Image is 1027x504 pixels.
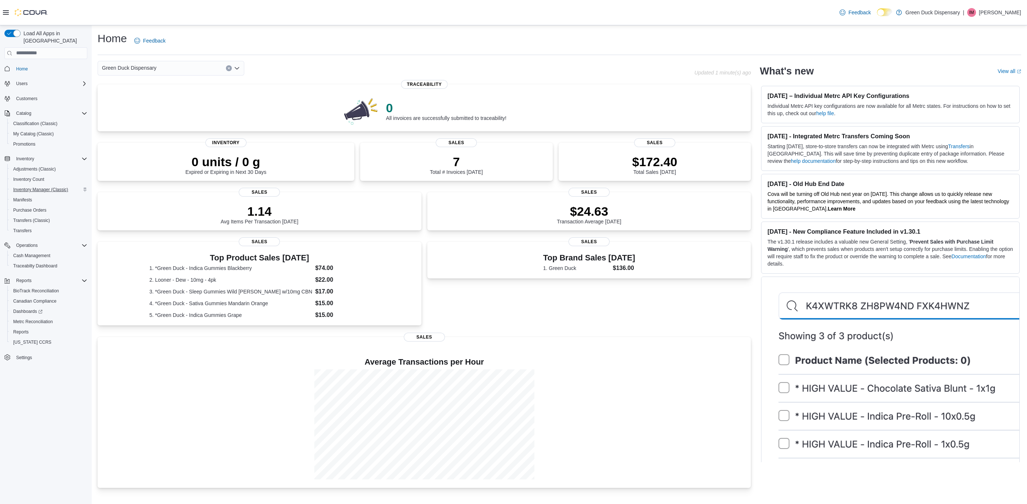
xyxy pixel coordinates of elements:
span: Canadian Compliance [13,298,56,304]
span: Settings [16,355,32,361]
a: Transfers [10,226,34,235]
a: Reports [10,328,32,336]
span: Users [16,81,28,87]
a: Manifests [10,196,35,204]
span: Sales [634,138,675,147]
span: Inventory [16,156,34,162]
a: BioTrack Reconciliation [10,286,62,295]
a: Inventory Count [10,175,47,184]
span: Sales [404,333,445,342]
span: My Catalog (Classic) [10,129,87,138]
h3: [DATE] – Individual Metrc API Key Configurations [767,92,1013,99]
button: Metrc Reconciliation [7,317,90,327]
button: Users [1,78,90,89]
span: Green Duck Dispensary [102,63,157,72]
a: Promotions [10,140,39,149]
a: Feedback [131,33,168,48]
p: 1.14 [220,204,298,219]
span: Promotions [13,141,36,147]
p: Updated 1 minute(s) ago [694,70,751,76]
span: Transfers [13,228,32,234]
span: Washington CCRS [10,338,87,347]
span: Customers [13,94,87,103]
dd: $22.00 [315,275,369,284]
span: Traceabilty Dashboard [13,263,57,269]
button: Transfers [7,226,90,236]
button: Canadian Compliance [7,296,90,306]
span: My Catalog (Classic) [13,131,54,137]
span: Sales [239,188,280,197]
img: 0 [342,96,380,125]
a: My Catalog (Classic) [10,129,57,138]
strong: Prevent Sales with Purchase Limit Warning [767,239,993,252]
span: Purchase Orders [13,207,47,213]
dt: 3. *Green Duck - Sleep Gummies Wild [PERSON_NAME] w/10mg CBN [149,288,312,295]
span: Catalog [13,109,87,118]
span: Feedback [848,9,871,16]
span: Canadian Compliance [10,297,87,306]
a: Adjustments (Classic) [10,165,59,174]
button: Settings [1,352,90,362]
button: Reports [1,275,90,286]
button: Inventory [13,154,37,163]
p: $172.40 [632,154,677,169]
a: help file [816,110,834,116]
dt: 5. *Green Duck - Indica Gummies Grape [149,311,312,319]
a: Dashboards [10,307,45,316]
span: Load All Apps in [GEOGRAPHIC_DATA] [21,30,87,44]
p: 7 [430,154,483,169]
button: My Catalog (Classic) [7,129,90,139]
a: Purchase Orders [10,206,50,215]
h3: [DATE] - Integrated Metrc Transfers Coming Soon [767,132,1013,140]
h3: [DATE] - New Compliance Feature Included in v1.30.1 [767,228,1013,235]
a: Home [13,65,31,73]
h3: Top Product Sales [DATE] [149,253,369,262]
h1: Home [98,31,127,46]
dd: $17.00 [315,287,369,296]
span: Metrc Reconciliation [13,319,53,325]
span: Sales [569,237,610,246]
div: Total # Invoices [DATE] [430,154,483,175]
button: Users [13,79,30,88]
button: Inventory Manager (Classic) [7,185,90,195]
span: Sales [569,188,610,197]
button: Catalog [1,108,90,118]
button: Reports [13,276,34,285]
span: Users [13,79,87,88]
dd: $15.00 [315,311,369,319]
span: Traceabilty Dashboard [10,262,87,270]
span: Traceability [401,80,447,89]
button: Operations [13,241,41,250]
span: Reports [13,276,87,285]
button: Promotions [7,139,90,149]
input: Dark Mode [877,8,892,16]
h3: Top Brand Sales [DATE] [543,253,635,262]
button: Transfers (Classic) [7,215,90,226]
span: Metrc Reconciliation [10,317,87,326]
span: Promotions [10,140,87,149]
a: Customers [13,94,40,103]
span: Inventory Count [10,175,87,184]
a: Transfers (Classic) [10,216,53,225]
a: Inventory Manager (Classic) [10,185,71,194]
button: Operations [1,240,90,251]
span: Feedback [143,37,165,44]
a: Settings [13,353,35,362]
span: Sales [239,237,280,246]
button: Traceabilty Dashboard [7,261,90,271]
button: Cash Management [7,251,90,261]
span: BioTrack Reconciliation [10,286,87,295]
a: help documentation [791,158,836,164]
p: 0 units / 0 g [185,154,266,169]
span: Dashboards [10,307,87,316]
span: Adjustments (Classic) [10,165,87,174]
span: IM [969,8,974,17]
dt: 4. *Green Duck - Sativa Gummies Mandarin Orange [149,300,312,307]
button: Reports [7,327,90,337]
dt: 1. *Green Duck - Indica Gummies Blackberry [149,264,312,272]
span: Catalog [16,110,31,116]
button: Open list of options [234,65,240,71]
a: Canadian Compliance [10,297,59,306]
span: Cova will be turning off Old Hub next year on [DATE]. This change allows us to quickly release ne... [767,191,1009,212]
